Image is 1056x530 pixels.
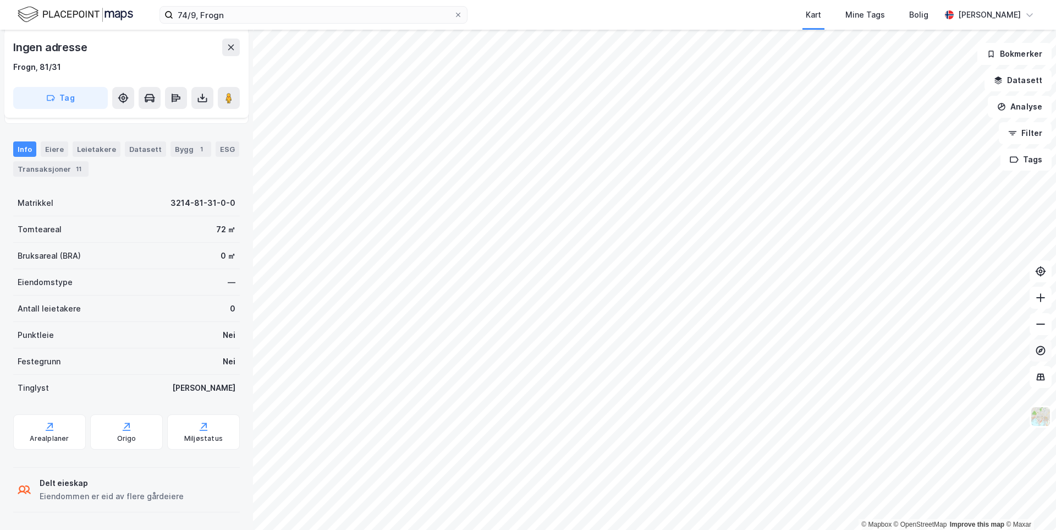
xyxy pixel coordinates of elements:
div: [PERSON_NAME] [172,381,235,395]
div: Bolig [909,8,928,21]
iframe: Chat Widget [1001,477,1056,530]
div: Info [13,141,36,157]
button: Bokmerker [977,43,1052,65]
button: Filter [999,122,1052,144]
div: ESG [216,141,239,157]
div: Punktleie [18,329,54,342]
div: 0 [230,302,235,315]
div: Eiendomstype [18,276,73,289]
div: Antall leietakere [18,302,81,315]
div: 0 ㎡ [221,249,235,263]
div: Kontrollprogram for chat [1001,477,1056,530]
div: Leietakere [73,141,120,157]
div: Transaksjoner [13,161,89,177]
div: Eiere [41,141,68,157]
button: Analyse [988,96,1052,118]
div: Nei [223,355,235,368]
div: Miljøstatus [184,434,223,443]
input: Søk på adresse, matrikkel, gårdeiere, leietakere eller personer [173,7,454,23]
div: Tomteareal [18,223,62,236]
div: 1 [196,144,207,155]
div: Festegrunn [18,355,61,368]
div: Eiendommen er eid av flere gårdeiere [40,490,184,503]
div: Bruksareal (BRA) [18,249,81,263]
div: [PERSON_NAME] [958,8,1021,21]
div: Tinglyst [18,381,49,395]
a: Improve this map [950,521,1004,528]
div: Nei [223,329,235,342]
div: 3214-81-31-0-0 [170,196,235,210]
div: Mine Tags [845,8,885,21]
div: 72 ㎡ [216,223,235,236]
button: Tags [1000,149,1052,171]
div: Bygg [170,141,211,157]
div: Kart [806,8,821,21]
a: OpenStreetMap [894,521,947,528]
div: — [228,276,235,289]
div: Origo [117,434,136,443]
img: logo.f888ab2527a4732fd821a326f86c7f29.svg [18,5,133,24]
img: Z [1030,406,1051,427]
button: Tag [13,87,108,109]
a: Mapbox [861,521,892,528]
div: Arealplaner [30,434,69,443]
div: Delt eieskap [40,477,184,490]
div: Ingen adresse [13,39,89,56]
div: Datasett [125,141,166,157]
div: 11 [73,163,84,174]
div: Frogn, 81/31 [13,61,61,74]
div: Matrikkel [18,196,53,210]
button: Datasett [985,69,1052,91]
